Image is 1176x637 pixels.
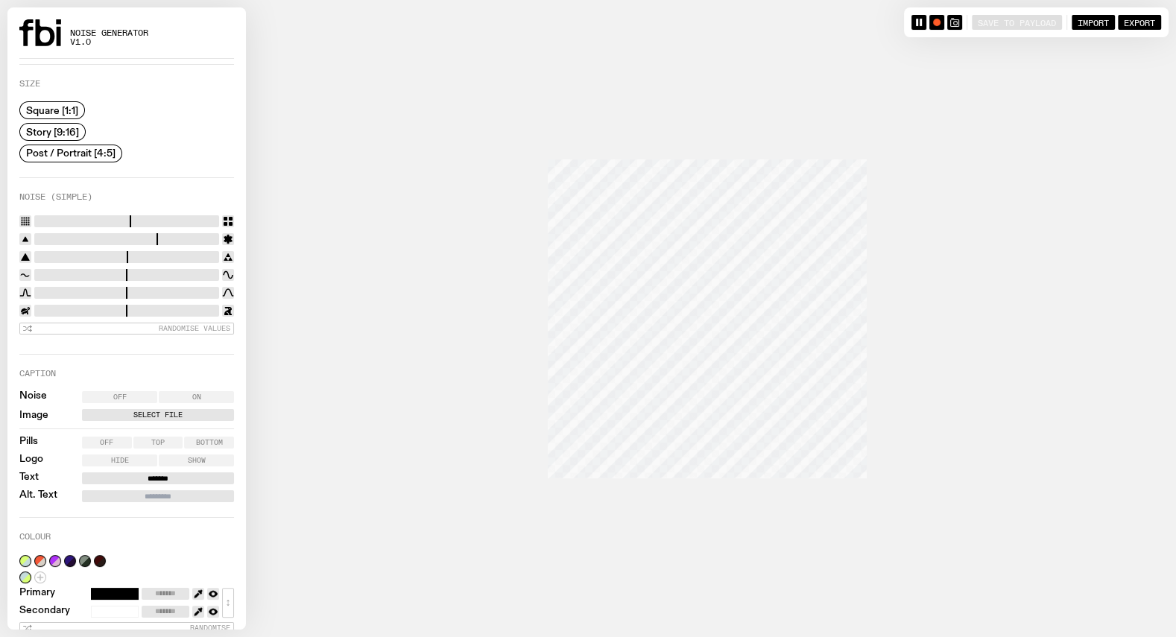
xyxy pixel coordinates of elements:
label: Image [19,411,48,420]
button: Randomise Values [19,323,234,335]
span: Post / Portrait [4:5] [26,148,116,159]
span: Top [151,439,165,446]
span: Off [113,393,127,401]
span: Show [188,457,206,464]
label: Noise [19,391,47,403]
label: Noise (Simple) [19,193,92,201]
span: Randomise [190,624,230,632]
span: Import [1078,17,1109,27]
span: Story [9:16] [26,126,79,137]
label: Select File [85,409,231,421]
label: Caption [19,370,56,378]
label: Alt. Text [19,490,57,502]
label: Colour [19,533,51,541]
span: Randomise Values [159,324,230,332]
button: ↕ [222,588,234,618]
span: On [192,393,201,401]
label: Size [19,80,40,88]
span: Bottom [196,439,223,446]
span: Save to Payload [978,17,1056,27]
span: Hide [111,457,129,464]
span: Export [1124,17,1155,27]
label: Logo [19,454,43,466]
button: Export [1118,15,1161,30]
span: Square [1:1] [26,105,78,116]
label: Secondary [19,606,70,618]
button: Randomise [19,622,234,634]
span: Noise Generator [70,29,148,37]
span: v1.0 [70,38,148,46]
button: Save to Payload [972,15,1062,30]
button: Import [1072,15,1115,30]
label: Pills [19,437,38,449]
label: Primary [19,588,55,600]
label: Text [19,472,39,484]
span: Off [100,439,113,446]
